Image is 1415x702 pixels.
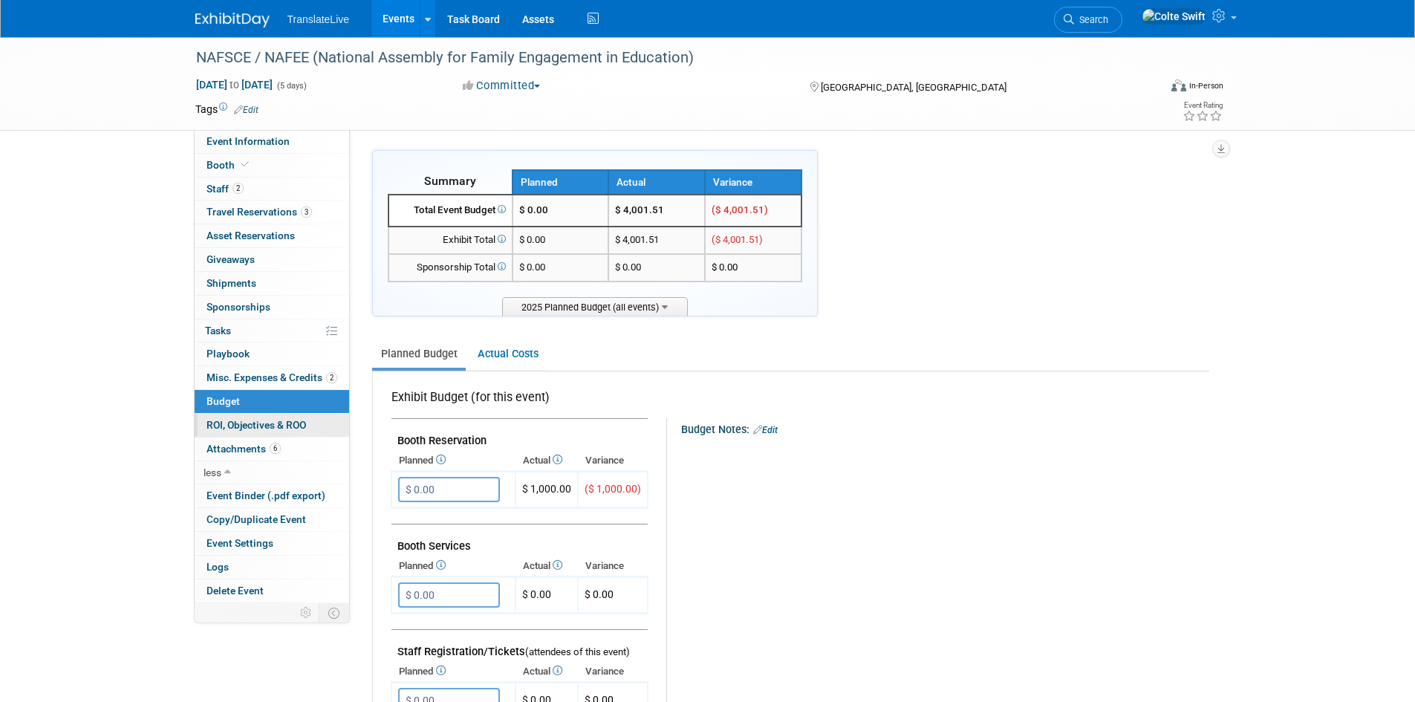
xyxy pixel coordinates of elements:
[195,390,349,413] a: Budget
[206,561,229,573] span: Logs
[206,537,273,549] span: Event Settings
[458,78,546,94] button: Committed
[395,204,506,218] div: Total Event Budget
[206,585,264,597] span: Delete Event
[608,254,705,282] td: $ 0.00
[205,325,231,337] span: Tasks
[195,319,349,342] a: Tasks
[395,233,506,247] div: Exhibit Total
[195,579,349,602] a: Delete Event
[232,183,244,194] span: 2
[195,414,349,437] a: ROI, Objectives & ROO
[206,443,281,455] span: Attachments
[1142,8,1206,25] img: Colte Swift
[206,206,312,218] span: Travel Reservations
[206,513,306,525] span: Copy/Duplicate Event
[585,483,641,495] span: ($ 1,000.00)
[195,272,349,295] a: Shipments
[204,467,221,478] span: less
[1183,102,1223,109] div: Event Rating
[301,207,312,218] span: 3
[241,160,249,169] i: Booth reservation complete
[326,372,337,383] span: 2
[585,588,614,600] span: $ 0.00
[578,556,648,576] th: Variance
[1054,7,1122,33] a: Search
[195,130,349,153] a: Event Information
[234,105,258,115] a: Edit
[608,227,705,254] td: $ 4,001.51
[195,438,349,461] a: Attachments6
[195,178,349,201] a: Staff2
[681,418,1208,438] div: Budget Notes:
[319,603,349,623] td: Toggle Event Tabs
[424,174,476,188] span: Summary
[821,82,1006,93] span: [GEOGRAPHIC_DATA], [GEOGRAPHIC_DATA]
[513,170,609,195] th: Planned
[391,556,515,576] th: Planned
[206,371,337,383] span: Misc. Expenses & Credits
[1074,14,1108,25] span: Search
[206,253,255,265] span: Giveaways
[391,419,648,451] td: Booth Reservation
[391,524,648,556] td: Booth Services
[293,603,319,623] td: Personalize Event Tab Strip
[469,340,547,368] a: Actual Costs
[519,261,545,273] span: $ 0.00
[195,461,349,484] a: less
[712,234,763,245] span: ($ 4,001.51)
[519,204,548,215] span: $ 0.00
[515,661,578,682] th: Actual
[206,490,325,501] span: Event Binder (.pdf export)
[712,261,738,273] span: $ 0.00
[522,483,571,495] span: $ 1,000.00
[578,661,648,682] th: Variance
[395,261,506,275] div: Sponsorship Total
[195,248,349,271] a: Giveaways
[1188,80,1223,91] div: In-Person
[391,661,515,682] th: Planned
[391,630,648,662] td: Staff Registration/Tickets
[206,395,240,407] span: Budget
[195,366,349,389] a: Misc. Expenses & Credits2
[206,230,295,241] span: Asset Reservations
[753,425,778,435] a: Edit
[515,556,578,576] th: Actual
[206,301,270,313] span: Sponsorships
[195,154,349,177] a: Booth
[195,296,349,319] a: Sponsorships
[391,450,515,471] th: Planned
[519,234,545,245] span: $ 0.00
[206,277,256,289] span: Shipments
[206,419,306,431] span: ROI, Objectives & ROO
[608,195,705,227] td: $ 4,001.51
[372,340,466,368] a: Planned Budget
[206,135,290,147] span: Event Information
[515,577,578,614] td: $ 0.00
[206,159,252,171] span: Booth
[191,45,1136,71] div: NAFSCE / NAFEE (National Assembly for Family Engagement in Education)
[195,532,349,555] a: Event Settings
[195,556,349,579] a: Logs
[705,170,801,195] th: Variance
[227,79,241,91] span: to
[195,508,349,531] a: Copy/Duplicate Event
[1071,77,1224,100] div: Event Format
[608,170,705,195] th: Actual
[270,443,281,454] span: 6
[287,13,350,25] span: TranslateLive
[276,81,307,91] span: (5 days)
[515,450,578,471] th: Actual
[195,201,349,224] a: Travel Reservations3
[195,102,258,117] td: Tags
[1171,79,1186,91] img: Format-Inperson.png
[391,389,642,414] div: Exhibit Budget (for this event)
[195,224,349,247] a: Asset Reservations
[206,183,244,195] span: Staff
[502,297,688,316] span: 2025 Planned Budget (all events)
[195,78,273,91] span: [DATE] [DATE]
[195,342,349,365] a: Playbook
[195,484,349,507] a: Event Binder (.pdf export)
[206,348,250,360] span: Playbook
[525,646,630,657] span: (attendees of this event)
